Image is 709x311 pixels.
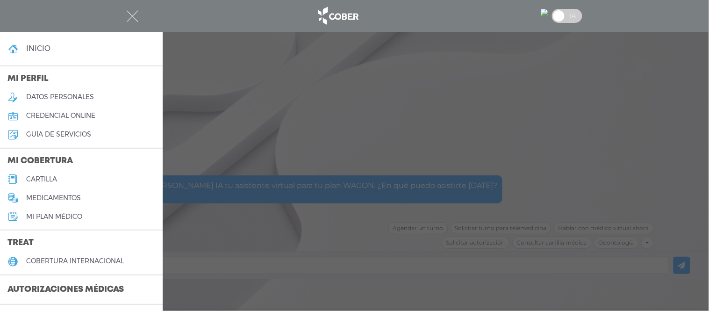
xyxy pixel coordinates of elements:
[26,213,82,221] h5: Mi plan médico
[26,93,94,101] h5: datos personales
[26,44,50,53] h4: inicio
[541,9,548,16] img: 24613
[26,175,57,183] h5: cartilla
[26,257,124,265] h5: cobertura internacional
[127,10,138,22] img: Cober_menu-close-white.svg
[313,5,362,27] img: logo_cober_home-white.png
[26,130,91,138] h5: guía de servicios
[26,194,81,202] h5: medicamentos
[26,112,95,120] h5: credencial online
